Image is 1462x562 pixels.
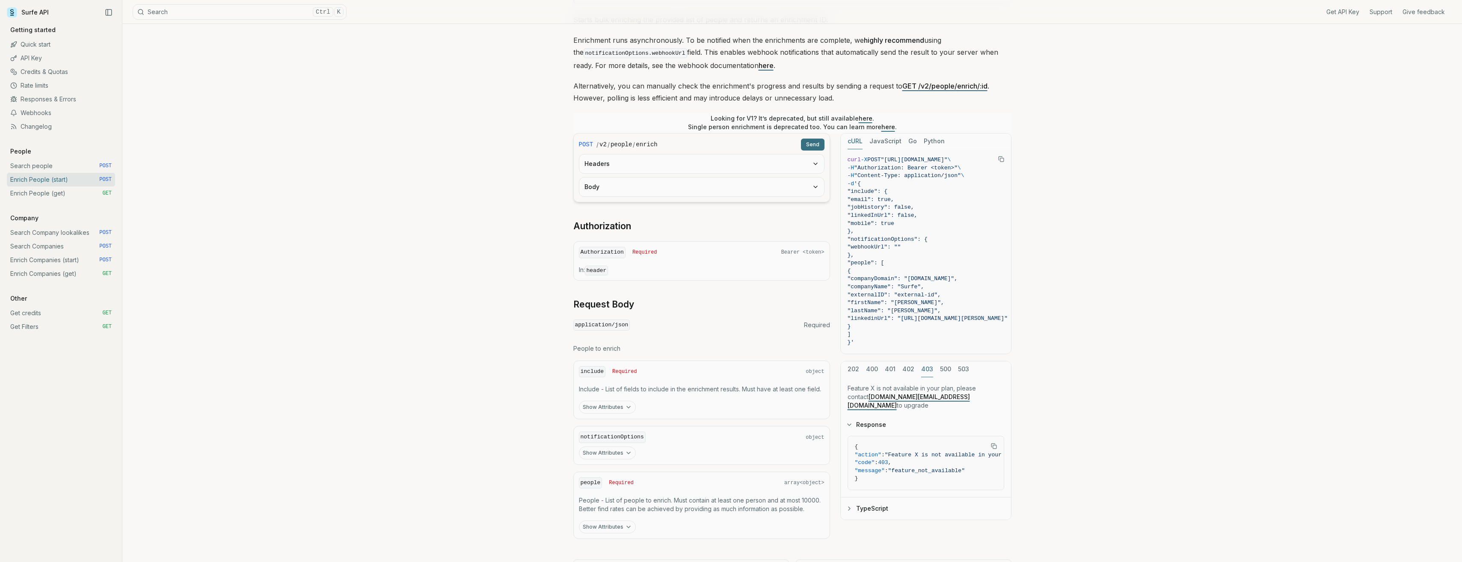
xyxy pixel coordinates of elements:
a: GET /v2/people/enrich/:id [902,82,988,90]
a: Support [1370,8,1392,16]
button: 202 [848,361,859,377]
code: notificationOptions.webhookUrl [584,48,687,58]
span: -X [861,157,868,163]
span: "companyDomain": "[DOMAIN_NAME]", [848,275,958,282]
span: Required [609,479,634,486]
span: "feature_not_available" [888,467,965,474]
span: "Feature X is not available in your plan, please contact [DOMAIN_NAME][EMAIL_ADDRESS][DOMAIN_NAME... [885,452,1252,458]
span: POST [99,163,112,169]
span: \ [948,157,951,163]
span: } [848,323,851,330]
span: "email": true, [848,196,894,203]
a: Surfe API [7,6,49,19]
span: } [855,475,858,482]
span: array<object> [784,479,824,486]
a: Rate limits [7,79,115,92]
a: Search Company lookalikes POST [7,226,115,240]
span: POST [867,157,881,163]
span: 403 [878,459,888,466]
a: Get credits GET [7,306,115,320]
div: Response [841,436,1011,497]
span: }, [848,252,854,258]
p: In: [579,266,824,275]
span: ] [848,331,851,337]
code: header [585,266,608,275]
span: POST [99,229,112,236]
p: Other [7,294,30,303]
span: "people": [ [848,260,884,266]
button: Show Attributes [579,521,636,533]
button: Show Attributes [579,447,636,459]
button: 403 [921,361,933,377]
span: { [855,444,858,450]
p: People to enrich [573,344,830,353]
span: "linkedinUrl": "[URL][DOMAIN_NAME][PERSON_NAME]" [848,315,1008,322]
a: Enrich Companies (start) POST [7,253,115,267]
code: people [611,140,632,149]
span: : [881,452,885,458]
code: Authorization [579,247,626,258]
a: Responses & Errors [7,92,115,106]
span: "firstName": "[PERSON_NAME]", [848,299,944,306]
button: Copy Text [988,440,1000,453]
span: Bearer <token> [781,249,824,256]
span: , [888,459,892,466]
span: : [885,467,888,474]
span: }, [848,228,854,234]
a: Enrich People (get) GET [7,186,115,200]
span: POST [99,257,112,263]
p: People [7,147,35,156]
a: Get API Key [1326,8,1359,16]
a: Enrich People (start) POST [7,173,115,186]
span: : [875,459,878,466]
span: "companyName": "Surfe", [848,284,924,290]
button: JavaScript [869,133,902,149]
span: Required [612,368,637,375]
code: people [579,477,602,489]
a: Get Filters GET [7,320,115,334]
button: Python [924,133,945,149]
span: / [633,140,635,149]
button: TypeScript [841,497,1011,520]
a: here [881,123,895,130]
a: Search Companies POST [7,240,115,253]
span: curl [848,157,861,163]
span: '{ [854,180,861,187]
span: POST [99,176,112,183]
a: Webhooks [7,106,115,120]
span: }' [848,339,854,346]
kbd: Ctrl [313,7,333,17]
code: enrich [636,140,657,149]
p: Alternatively, you can manually check the enrichment's progress and results by sending a request ... [573,80,1011,104]
button: Collapse Sidebar [102,6,115,19]
span: Required [632,249,657,256]
p: Feature X is not available in your plan, please contact to upgrade [848,384,1004,410]
a: Credits & Quotas [7,65,115,79]
span: POST [579,140,593,149]
span: "include": { [848,188,888,195]
span: "externalID": "external-id", [848,292,941,298]
a: Request Body [573,299,634,311]
span: -H [848,172,854,179]
button: 400 [866,361,878,377]
a: [DOMAIN_NAME][EMAIL_ADDRESS][DOMAIN_NAME] [848,393,970,409]
p: Looking for V1? It’s deprecated, but still available . Single person enrichment is deprecated too... [688,114,897,131]
span: "[URL][DOMAIN_NAME]" [881,157,948,163]
span: GET [102,310,112,316]
strong: highly recommend [864,36,924,44]
span: "linkedInUrl": false, [848,212,918,219]
p: Getting started [7,26,59,34]
span: "lastName": "[PERSON_NAME]", [848,308,941,314]
span: "code" [855,459,875,466]
p: Company [7,214,42,222]
button: cURL [848,133,863,149]
button: 401 [885,361,896,377]
p: Enrichment runs asynchronously. To be notified when the enrichments are complete, we using the fi... [573,34,1011,71]
span: object [806,368,824,375]
span: "mobile": true [848,220,894,227]
p: People - List of people to enrich. Must contain at least one person and at most 10000. Better fin... [579,496,824,513]
a: Authorization [573,220,631,232]
span: object [806,434,824,441]
button: 402 [902,361,914,377]
button: SearchCtrlK [133,4,347,20]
